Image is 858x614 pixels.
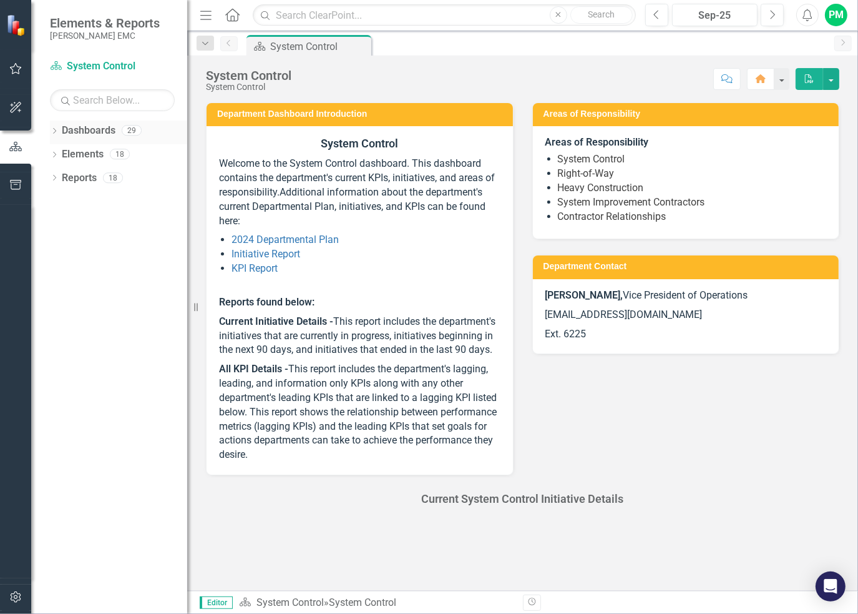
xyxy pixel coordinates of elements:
[219,296,314,308] strong: Reports found below:
[816,572,846,602] div: Open Intercom Messenger
[62,124,115,138] a: Dashboards
[672,4,758,26] button: Sep-25
[217,109,507,119] h3: Department Dashboard Introduction
[50,16,160,31] span: Elements & Reports
[50,59,175,74] a: System Control
[62,147,104,162] a: Elements
[239,596,514,610] div: »
[219,315,333,327] strong: Current Initiative Details -
[200,597,233,609] span: Editor
[676,8,754,23] div: Sep-25
[329,597,396,608] div: System Control
[253,4,635,26] input: Search ClearPoint...
[270,39,368,54] div: System Control
[256,597,324,608] a: System Control
[558,210,666,222] span: Contractor Relationships
[825,4,847,26] button: PM
[219,157,495,198] span: Welcome to the System Control dashboard. This dashboard contains the department's current KPIs, i...
[206,82,291,92] div: System Control
[558,153,625,165] span: System Control
[545,305,827,325] p: [EMAIL_ADDRESS][DOMAIN_NAME]
[50,89,175,111] input: Search Below...
[103,172,123,183] div: 18
[219,363,288,375] strong: All KPI Details -
[206,69,291,82] div: System Control
[570,6,633,24] button: Search
[588,9,615,19] span: Search
[50,31,160,41] small: [PERSON_NAME] EMC
[558,167,615,179] span: Right-of-Way
[558,196,705,208] span: System Improvement Contractors
[110,149,130,160] div: 18
[122,126,142,136] div: 29
[545,136,649,148] strong: Areas of Responsibility
[232,234,339,245] a: 2024 Departmental Plan
[422,492,624,505] span: Current System Control Initiative Details
[545,289,827,305] p: Vice President of Operations
[558,182,644,194] span: Heavy Construction
[219,154,500,230] p: Additional information about the department's current Departmental Plan, initiatives, and KPIs ca...
[321,137,398,150] span: System Control
[544,262,833,271] h3: Department Contact
[545,325,827,342] p: Ext. 6225
[219,312,500,360] p: This report includes the department's initiatives that are currently in progress, initiatives beg...
[544,109,833,119] h3: Areas of Responsibility
[545,289,623,301] strong: [PERSON_NAME],
[6,14,28,36] img: ClearPoint Strategy
[232,262,278,274] a: KPI Report
[232,248,300,260] a: Initiative Report
[219,360,500,462] p: This report includes the department's lagging, leading, and information only KPIs along with any ...
[62,171,97,186] a: Reports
